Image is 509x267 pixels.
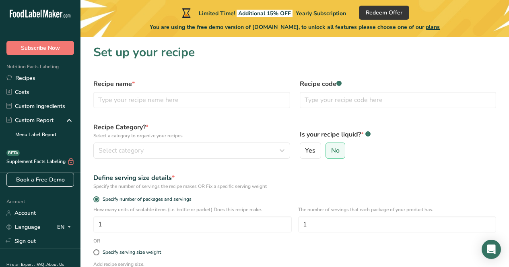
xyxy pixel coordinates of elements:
input: Type your recipe code here [300,92,497,108]
div: Open Intercom Messenger [482,240,501,259]
span: Yearly Subscription [296,10,346,17]
span: Additional 15% OFF [237,10,293,17]
input: Type your recipe name here [93,92,290,108]
div: OR [89,237,105,245]
span: Redeem Offer [366,8,402,17]
label: Recipe name [93,79,290,89]
div: Custom Report [6,116,54,124]
p: How many units of sealable items (i.e. bottle or packet) Does this recipe make. [93,206,292,213]
a: Language [6,220,41,234]
div: Define serving size details [93,173,496,183]
div: Limited Time! [180,8,346,18]
button: Select category [93,143,290,159]
button: Subscribe Now [6,41,74,55]
div: Specify the number of servings the recipe makes OR Fix a specific serving weight [93,183,496,190]
span: You are using the free demo version of [DOMAIN_NAME], to unlock all features please choose one of... [150,23,440,31]
span: Specify number of packages and servings [99,196,192,202]
span: Select category [99,146,144,155]
label: Is your recipe liquid? [300,130,497,139]
label: Recipe Category? [93,122,290,139]
span: Yes [305,147,315,155]
button: Redeem Offer [359,6,409,20]
div: BETA [6,150,20,156]
label: Recipe code [300,79,497,89]
h1: Set up your recipe [93,43,496,61]
div: EN [57,222,74,232]
p: The number of servings that each package of your product has. [298,206,497,213]
span: No [331,147,340,155]
div: Specify serving size weight [103,249,161,255]
span: plans [426,23,440,31]
p: Select a category to organize your recipes [93,132,290,139]
span: Subscribe Now [21,44,60,52]
a: Book a Free Demo [6,173,74,187]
